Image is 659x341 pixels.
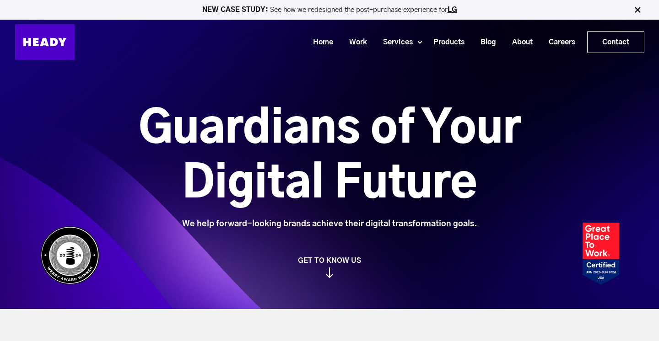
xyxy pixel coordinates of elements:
[326,267,333,278] img: arrow_down
[501,34,537,51] a: About
[15,24,75,60] img: Heady_Logo_Web-01 (1)
[633,5,642,15] img: Close Bar
[448,6,457,13] a: LG
[302,34,338,51] a: Home
[583,223,619,285] img: Heady_2023_Certification_Badge
[87,102,572,212] h1: Guardians of Your Digital Future
[84,31,644,53] div: Navigation Menu
[372,34,417,51] a: Services
[422,34,469,51] a: Products
[469,34,501,51] a: Blog
[36,256,624,278] a: GET TO KNOW US
[87,219,572,229] div: We help forward-looking brands achieve their digital transformation goals.
[4,6,655,13] p: See how we redesigned the post-purchase experience for
[588,32,644,53] a: Contact
[338,34,372,51] a: Work
[202,6,270,13] strong: NEW CASE STUDY:
[40,226,100,285] img: Heady_WebbyAward_Winner-4
[537,34,580,51] a: Careers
